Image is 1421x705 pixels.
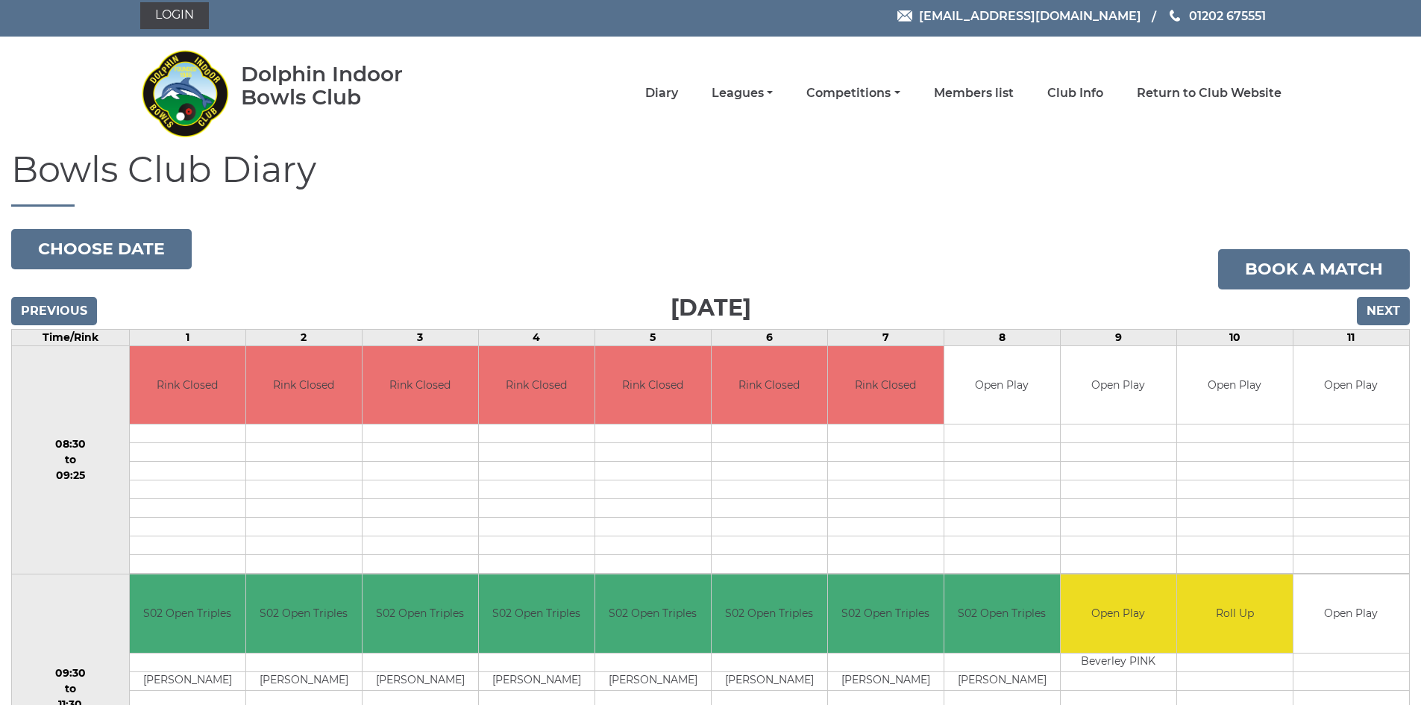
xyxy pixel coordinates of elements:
td: S02 Open Triples [712,574,827,653]
td: 11 [1293,329,1409,345]
td: [PERSON_NAME] [944,671,1060,690]
td: Rink Closed [595,346,711,424]
td: 5 [595,329,711,345]
td: Roll Up [1177,574,1293,653]
span: 01202 675551 [1189,8,1266,22]
input: Previous [11,297,97,325]
td: S02 Open Triples [130,574,245,653]
a: Leagues [712,85,773,101]
a: Book a match [1218,249,1410,289]
td: 2 [245,329,362,345]
img: Phone us [1170,10,1180,22]
td: Open Play [1061,346,1176,424]
td: 1 [129,329,245,345]
td: [PERSON_NAME] [479,671,595,690]
td: 6 [711,329,827,345]
td: 3 [362,329,478,345]
td: [PERSON_NAME] [595,671,711,690]
a: Members list [934,85,1014,101]
td: 4 [478,329,595,345]
td: Open Play [1177,346,1293,424]
a: Club Info [1047,85,1103,101]
td: [PERSON_NAME] [363,671,478,690]
td: 10 [1176,329,1293,345]
td: 7 [827,329,944,345]
td: S02 Open Triples [246,574,362,653]
td: Open Play [944,346,1060,424]
a: Diary [645,85,678,101]
td: S02 Open Triples [595,574,711,653]
td: Rink Closed [246,346,362,424]
td: [PERSON_NAME] [246,671,362,690]
button: Choose date [11,229,192,269]
img: Email [897,10,912,22]
a: Login [140,2,209,29]
span: [EMAIL_ADDRESS][DOMAIN_NAME] [919,8,1141,22]
td: S02 Open Triples [479,574,595,653]
td: S02 Open Triples [828,574,944,653]
td: Rink Closed [712,346,827,424]
a: Return to Club Website [1137,85,1282,101]
input: Next [1357,297,1410,325]
td: [PERSON_NAME] [712,671,827,690]
td: 9 [1060,329,1176,345]
td: Time/Rink [12,329,130,345]
td: S02 Open Triples [944,574,1060,653]
td: Open Play [1293,574,1409,653]
td: 08:30 to 09:25 [12,345,130,574]
td: [PERSON_NAME] [828,671,944,690]
td: Rink Closed [479,346,595,424]
td: Rink Closed [130,346,245,424]
td: [PERSON_NAME] [130,671,245,690]
td: 8 [944,329,1060,345]
div: Dolphin Indoor Bowls Club [241,63,451,109]
td: Beverley PINK [1061,653,1176,671]
img: Dolphin Indoor Bowls Club [140,41,230,145]
td: Rink Closed [828,346,944,424]
a: Phone us 01202 675551 [1167,7,1266,25]
td: Open Play [1293,346,1409,424]
a: Competitions [806,85,900,101]
a: Email [EMAIL_ADDRESS][DOMAIN_NAME] [897,7,1141,25]
td: S02 Open Triples [363,574,478,653]
td: Rink Closed [363,346,478,424]
h1: Bowls Club Diary [11,150,1410,207]
td: Open Play [1061,574,1176,653]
